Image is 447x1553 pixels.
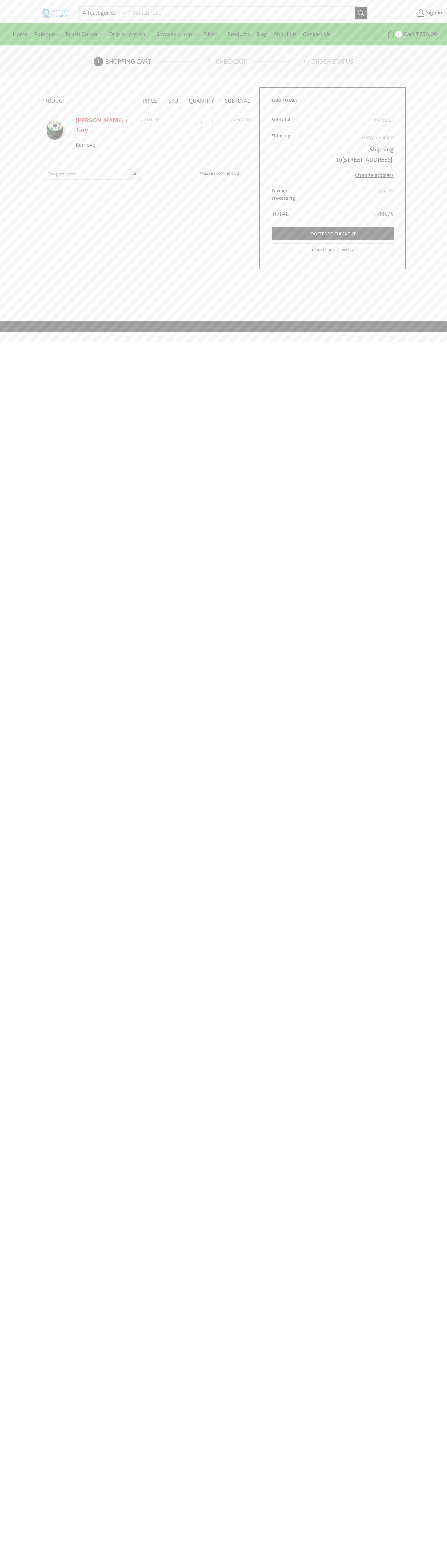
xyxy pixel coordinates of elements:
a: [PERSON_NAME] / Tiny [76,115,127,135]
a: 1 Cart ₹750.00 [374,28,437,40]
button: Search button [355,7,367,19]
bdi: 18.75 [379,187,394,197]
input: Product quantity [194,116,209,128]
input: OK [129,168,141,180]
span: ₹ [416,29,420,39]
a: Raingun [31,27,63,42]
span: Sign in [424,9,442,17]
a: Products [224,27,253,42]
span: Cart [402,30,415,39]
a: Blog [253,27,270,42]
a: Continue shopping [272,243,394,257]
a: Brush Cutter [63,27,106,42]
a: Sprayer pump [153,27,200,42]
a: Sign in [377,7,442,19]
a: Contact Us [300,27,334,42]
p: Shipping to . [318,144,393,165]
span: ₹ [230,115,233,125]
a: Remove [76,141,132,150]
th: Price [136,87,164,110]
th: Subtotal [220,87,250,110]
bdi: 750.00 [416,29,437,39]
a: Checkout [204,57,298,66]
bdi: 768.75 [374,209,394,220]
strong: [STREET_ADDRESS] [342,154,392,165]
img: Tiny Drip Lateral [42,117,67,143]
h2: Cart totals [272,98,394,108]
span: ₹ [140,115,143,125]
span: ₹ [374,116,377,125]
a: Home [10,27,31,42]
th: Payment Processing [272,184,314,205]
bdi: 750.00 [230,115,250,125]
th: Product [42,87,136,110]
th: Quantity [182,87,221,110]
bdi: 750.00 [140,115,160,125]
a: Drip Irrigation [106,27,153,42]
a: About Us [270,27,300,42]
a: Change address [355,171,394,180]
input: Search for... [130,7,354,19]
a: Clear shopping cart [190,168,250,179]
a: Filter [200,27,224,42]
th: Shipping [272,129,314,184]
th: SKU [164,87,182,110]
span: 1 [395,31,402,37]
span: ₹ [379,187,381,197]
a: Proceed to checkout [272,227,394,240]
label: To Pay Shipping [360,133,394,142]
input: Coupon code [42,168,141,180]
span: ₹ [374,209,377,220]
th: Total [272,205,314,219]
bdi: 750.00 [374,116,394,125]
th: Subtotal [272,112,314,129]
